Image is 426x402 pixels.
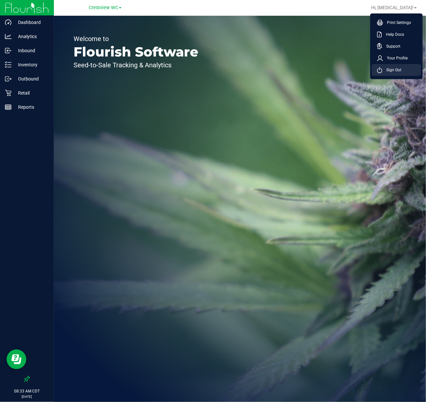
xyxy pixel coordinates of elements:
[3,388,51,394] p: 08:33 AM CDT
[5,47,11,54] inline-svg: Inbound
[11,89,51,97] p: Retail
[377,43,418,50] a: Support
[5,33,11,40] inline-svg: Analytics
[382,43,400,50] span: Support
[5,104,11,110] inline-svg: Reports
[5,76,11,82] inline-svg: Outbound
[5,19,11,26] inline-svg: Dashboard
[11,47,51,55] p: Inbound
[5,90,11,96] inline-svg: Retail
[24,376,30,382] label: Pin the sidebar to full width on large screens
[383,55,408,61] span: Your Profile
[89,5,118,11] span: Crestview WC
[11,75,51,83] p: Outbound
[383,19,411,26] span: Print Settings
[382,31,404,38] span: Help Docs
[74,35,198,42] p: Welcome to
[372,64,421,76] li: Sign Out
[377,31,418,38] a: Help Docs
[11,33,51,40] p: Analytics
[11,18,51,26] p: Dashboard
[11,103,51,111] p: Reports
[5,61,11,68] inline-svg: Inventory
[382,67,401,73] span: Sign Out
[7,349,26,369] iframe: Resource center
[3,394,51,399] p: [DATE]
[11,61,51,69] p: Inventory
[371,5,414,10] span: Hi, [MEDICAL_DATA]!
[74,62,198,68] p: Seed-to-Sale Tracking & Analytics
[74,45,198,58] p: Flourish Software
